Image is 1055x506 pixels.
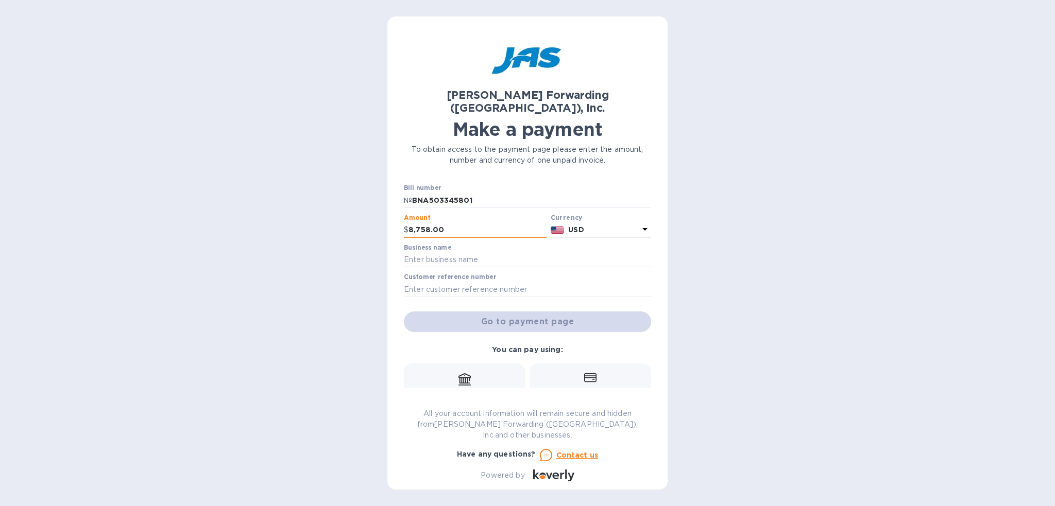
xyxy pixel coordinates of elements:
h1: Make a payment [404,118,651,140]
p: Powered by [481,470,524,481]
input: 0.00 [409,222,547,238]
label: Business name [404,245,451,251]
b: Have any questions? [457,450,536,458]
input: Enter customer reference number [404,282,651,297]
p: № [404,195,412,206]
p: All your account information will remain secure and hidden from [PERSON_NAME] Forwarding ([GEOGRA... [404,408,651,441]
u: Contact us [556,451,599,459]
b: Currency [551,214,583,221]
b: [PERSON_NAME] Forwarding ([GEOGRAPHIC_DATA]), Inc. [447,89,609,114]
input: Enter business name [404,252,651,268]
img: USD [551,226,565,234]
b: You can pay using: [492,345,563,354]
label: Bill number [404,185,441,191]
label: Amount [404,215,430,221]
p: $ [404,224,409,235]
input: Enter bill number [412,193,651,208]
p: To obtain access to the payment page please enter the amount, number and currency of one unpaid i... [404,144,651,166]
b: USD [568,225,584,234]
label: Customer reference number [404,274,496,281]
